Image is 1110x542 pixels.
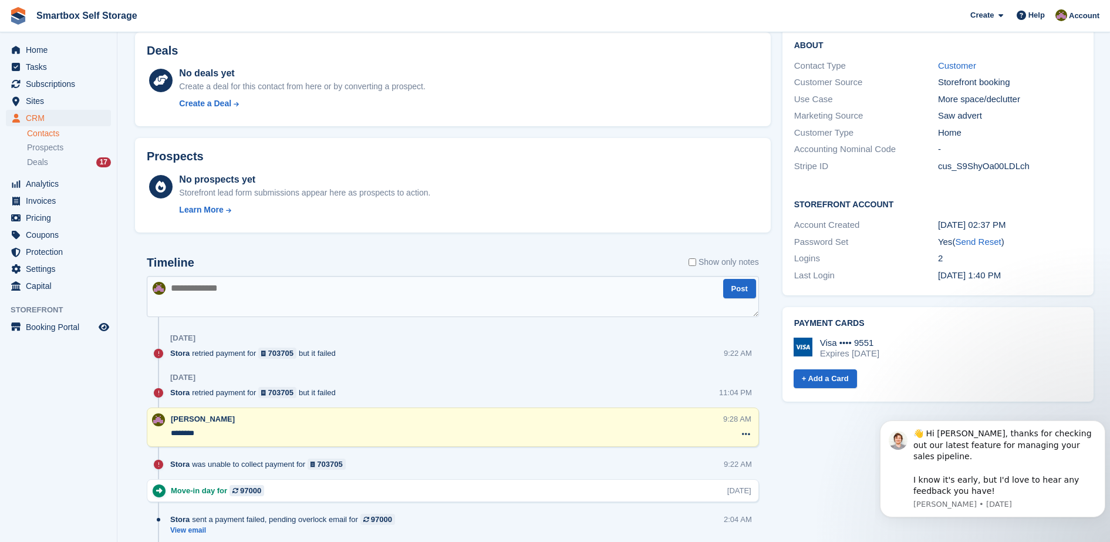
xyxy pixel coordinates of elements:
[170,334,195,343] div: [DATE]
[170,459,190,470] span: Stora
[938,235,1082,249] div: Yes
[171,415,235,423] span: [PERSON_NAME]
[179,204,223,216] div: Learn More
[938,252,1082,265] div: 2
[179,187,430,199] div: Storefront lead form submissions appear here as prospects to action.
[794,109,938,123] div: Marketing Source
[258,348,296,359] a: 703705
[820,348,879,359] div: Expires [DATE]
[938,76,1082,89] div: Storefront booking
[170,373,195,382] div: [DATE]
[179,80,425,93] div: Create a deal for this contact from here or by converting a prospect.
[27,142,63,153] span: Prospects
[26,244,96,260] span: Protection
[27,156,111,169] a: Deals 17
[26,42,96,58] span: Home
[9,7,27,25] img: stora-icon-8386f47178a22dfd0bd8f6a31ec36ba5ce8667c1dd55bd0f319d3a0aa187defe.svg
[794,269,938,282] div: Last Login
[794,76,938,89] div: Customer Source
[147,150,204,163] h2: Prospects
[371,514,392,525] div: 97000
[240,485,261,496] div: 97000
[317,459,342,470] div: 703705
[6,244,111,260] a: menu
[179,66,425,80] div: No deals yet
[11,304,117,316] span: Storefront
[6,193,111,209] a: menu
[938,60,976,70] a: Customer
[26,193,96,209] span: Invoices
[6,319,111,335] a: menu
[26,176,96,192] span: Analytics
[26,59,96,75] span: Tasks
[689,256,759,268] label: Show only notes
[26,261,96,277] span: Settings
[6,42,111,58] a: menu
[938,160,1082,173] div: cus_S9ShyOa00LDLch
[26,210,96,226] span: Pricing
[179,97,425,110] a: Create a Deal
[152,413,165,426] img: Kayleigh Devlin
[170,526,401,536] a: View email
[258,387,296,398] a: 703705
[170,387,342,398] div: retried payment for but it failed
[27,128,111,139] a: Contacts
[26,319,96,335] span: Booking Portal
[27,157,48,168] span: Deals
[26,76,96,92] span: Subscriptions
[6,93,111,109] a: menu
[26,278,96,294] span: Capital
[179,173,430,187] div: No prospects yet
[268,348,293,359] div: 703705
[6,261,111,277] a: menu
[794,143,938,156] div: Accounting Nominal Code
[360,514,395,525] a: 97000
[955,237,1001,247] a: Send Reset
[794,319,1082,328] h2: Payment cards
[875,415,1110,536] iframe: Intercom notifications message
[147,256,194,270] h2: Timeline
[794,338,812,356] img: Visa Logo
[308,459,346,470] a: 703705
[1055,9,1067,21] img: Kayleigh Devlin
[794,59,938,73] div: Contact Type
[938,270,1001,280] time: 2025-04-18 12:40:03 UTC
[724,459,752,470] div: 9:22 AM
[794,198,1082,210] h2: Storefront Account
[794,218,938,232] div: Account Created
[6,110,111,126] a: menu
[952,237,1004,247] span: ( )
[170,387,190,398] span: Stora
[727,485,751,496] div: [DATE]
[147,44,178,58] h2: Deals
[938,93,1082,106] div: More space/declutter
[794,252,938,265] div: Logins
[171,485,270,496] div: Move-in day for
[6,227,111,243] a: menu
[268,387,293,398] div: 703705
[724,348,752,359] div: 9:22 AM
[26,93,96,109] span: Sites
[723,413,751,425] div: 9:28 AM
[230,485,264,496] a: 97000
[179,204,430,216] a: Learn More
[820,338,879,348] div: Visa •••• 9551
[970,9,994,21] span: Create
[938,143,1082,156] div: -
[170,348,190,359] span: Stora
[6,59,111,75] a: menu
[719,387,752,398] div: 11:04 PM
[794,39,1082,51] h2: About
[6,76,111,92] a: menu
[938,218,1082,232] div: [DATE] 02:37 PM
[6,278,111,294] a: menu
[794,369,857,389] a: + Add a Card
[794,160,938,173] div: Stripe ID
[26,110,96,126] span: CRM
[170,514,401,525] div: sent a payment failed, pending overlock email for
